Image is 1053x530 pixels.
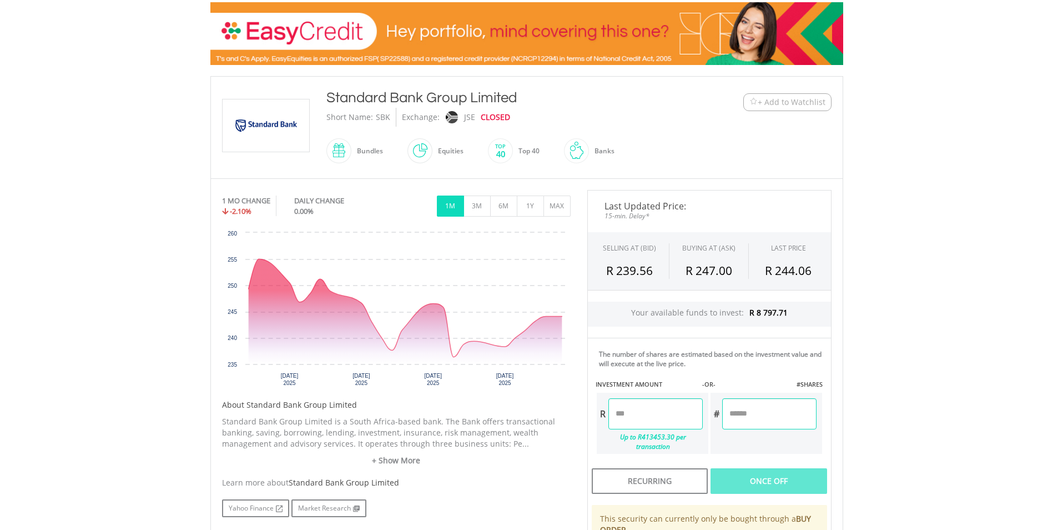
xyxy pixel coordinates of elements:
div: R [597,398,608,429]
div: The number of shares are estimated based on the investment value and will execute at the live price. [599,349,827,368]
div: Your available funds to invest: [588,302,831,327]
svg: Interactive chart [222,227,571,394]
text: 245 [228,309,237,315]
div: # [711,398,722,429]
button: Watchlist + Add to Watchlist [743,93,832,111]
button: 3M [463,196,491,217]
span: -2.10% [230,206,251,216]
div: Banks [589,138,614,164]
span: R 239.56 [606,263,653,278]
span: Last Updated Price: [596,202,823,211]
label: #SHARES [797,380,823,389]
div: Once Off [711,468,827,494]
img: jse.png [445,111,457,123]
img: EasyCredit Promotion Banner [210,2,843,65]
h5: About Standard Bank Group Limited [222,399,571,411]
div: Top 40 [513,138,540,164]
div: 1 MO CHANGE [222,196,270,206]
text: [DATE] 2025 [424,373,442,386]
div: SBK [376,108,390,127]
text: 250 [228,283,237,289]
span: + Add to Watchlist [758,97,825,108]
label: INVESTMENT AMOUNT [596,380,662,389]
span: BUYING AT (ASK) [682,243,735,253]
span: R 247.00 [686,263,732,278]
div: SELLING AT (BID) [603,243,656,253]
span: R 8 797.71 [749,307,788,318]
button: MAX [543,196,571,217]
span: 15-min. Delay* [596,211,823,221]
div: JSE [464,108,475,127]
div: CLOSED [481,108,510,127]
text: 240 [228,335,237,341]
div: Equities [432,138,463,164]
img: Watchlist [749,98,758,106]
a: Market Research [291,499,366,517]
a: + Show More [222,455,571,466]
label: -OR- [702,380,716,389]
span: 0.00% [294,206,314,216]
button: 1M [437,196,464,217]
button: 6M [490,196,517,217]
div: LAST PRICE [771,243,806,253]
text: [DATE] 2025 [352,373,370,386]
p: Standard Bank Group Limited is a South Africa-based bank. The Bank offers transactional banking, ... [222,416,571,449]
div: Bundles [351,138,383,164]
text: 235 [228,362,237,368]
text: 255 [228,257,237,263]
div: Standard Bank Group Limited [326,88,675,108]
a: Yahoo Finance [222,499,289,517]
text: [DATE] 2025 [280,373,298,386]
span: R 244.06 [765,263,812,278]
div: Chart. Highcharts interactive chart. [222,227,571,394]
div: Exchange: [402,108,440,127]
div: Short Name: [326,108,373,127]
span: Standard Bank Group Limited [289,477,399,488]
img: EQU.ZA.SBK.png [224,99,308,152]
div: Recurring [592,468,708,494]
text: 260 [228,231,237,237]
button: 1Y [517,196,544,217]
div: Up to R413453.30 per transaction [597,429,703,454]
text: [DATE] 2025 [496,373,513,386]
div: Learn more about [222,477,571,488]
div: DAILY CHANGE [294,196,381,206]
